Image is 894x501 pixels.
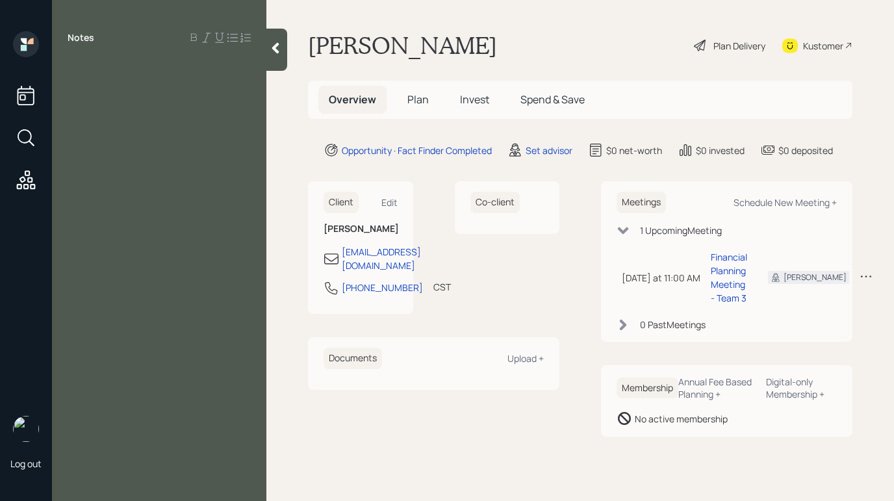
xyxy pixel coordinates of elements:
[617,378,678,399] h6: Membership
[460,92,489,107] span: Invest
[778,144,833,157] div: $0 deposited
[622,271,700,285] div: [DATE] at 11:00 AM
[678,376,756,400] div: Annual Fee Based Planning +
[507,352,544,365] div: Upload +
[470,192,520,213] h6: Co-client
[526,144,572,157] div: Set advisor
[803,39,843,53] div: Kustomer
[784,272,847,283] div: [PERSON_NAME]
[342,144,492,157] div: Opportunity · Fact Finder Completed
[640,224,722,237] div: 1 Upcoming Meeting
[10,457,42,470] div: Log out
[766,376,837,400] div: Digital-only Membership +
[308,31,497,60] h1: [PERSON_NAME]
[635,412,728,426] div: No active membership
[342,245,421,272] div: [EMAIL_ADDRESS][DOMAIN_NAME]
[324,348,382,369] h6: Documents
[606,144,662,157] div: $0 net-worth
[68,31,94,44] label: Notes
[381,196,398,209] div: Edit
[13,416,39,442] img: aleksandra-headshot.png
[711,250,747,305] div: Financial Planning Meeting - Team 3
[640,318,706,331] div: 0 Past Meeting s
[329,92,376,107] span: Overview
[324,192,359,213] h6: Client
[734,196,837,209] div: Schedule New Meeting +
[433,280,451,294] div: CST
[407,92,429,107] span: Plan
[342,281,423,294] div: [PHONE_NUMBER]
[617,192,666,213] h6: Meetings
[324,224,398,235] h6: [PERSON_NAME]
[520,92,585,107] span: Spend & Save
[713,39,765,53] div: Plan Delivery
[696,144,745,157] div: $0 invested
